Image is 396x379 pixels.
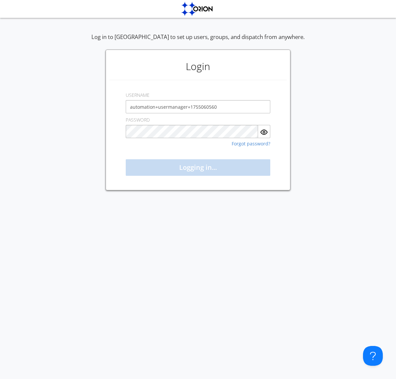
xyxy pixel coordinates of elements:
label: USERNAME [126,92,149,98]
iframe: Toggle Customer Support [363,346,383,366]
img: eye.svg [260,128,268,136]
button: Show Password [258,125,270,138]
input: Password [126,125,258,138]
a: Forgot password? [232,141,270,146]
h1: Login [109,53,287,80]
div: Log in to [GEOGRAPHIC_DATA] to set up users, groups, and dispatch from anywhere. [91,33,305,50]
button: Logging in... [126,159,270,176]
label: PASSWORD [126,117,150,123]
